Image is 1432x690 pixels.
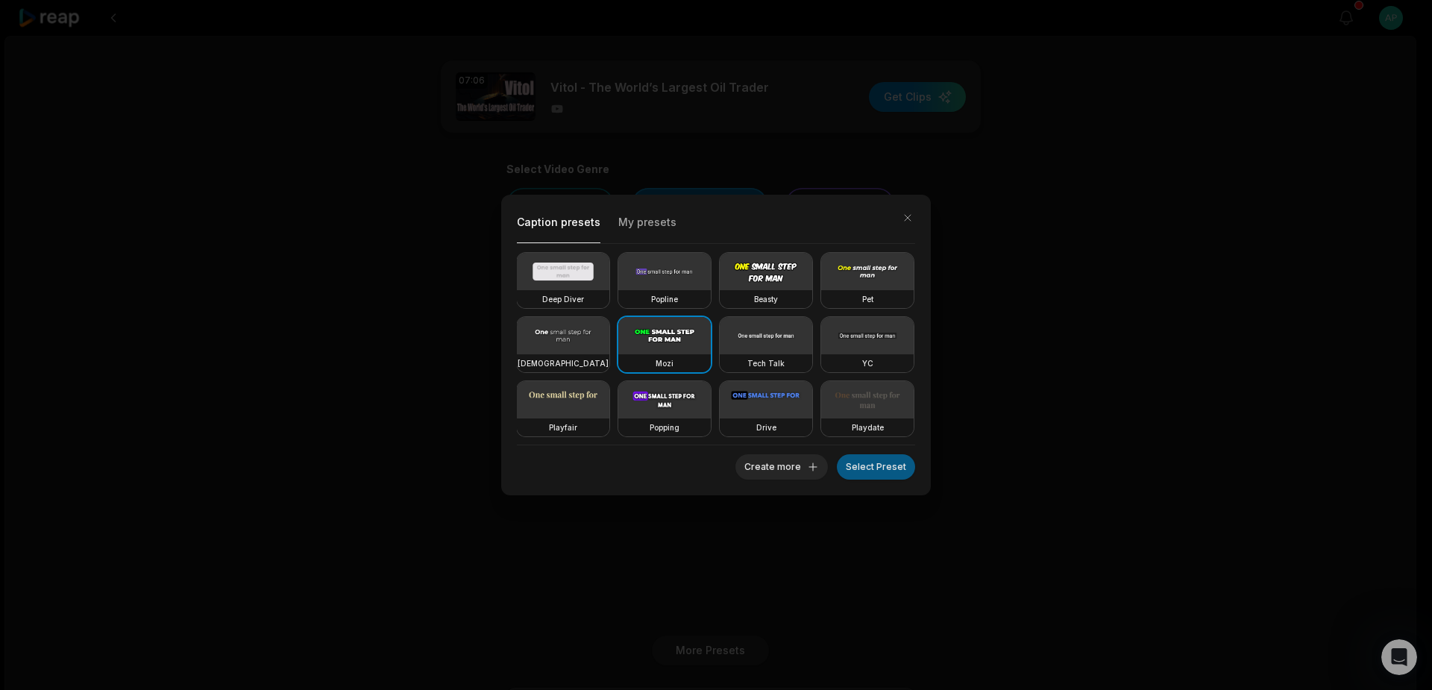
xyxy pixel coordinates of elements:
button: My presets [618,211,676,243]
button: Select Preset [837,454,915,480]
a: Create more [735,458,828,473]
h3: Popping [650,421,679,433]
h3: Playfair [549,421,577,433]
iframe: Intercom live chat [1381,639,1417,675]
h3: Tech Talk [747,357,785,369]
h3: Drive [756,421,776,433]
h3: Deep Diver [542,293,584,305]
h3: Pet [862,293,873,305]
button: Create more [735,454,828,480]
h3: Popline [651,293,678,305]
button: Caption presets [517,210,600,243]
h3: Playdate [852,421,884,433]
h3: [DEMOGRAPHIC_DATA] [518,357,609,369]
h3: YC [862,357,873,369]
h3: Beasty [754,293,778,305]
h3: Mozi [656,357,673,369]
